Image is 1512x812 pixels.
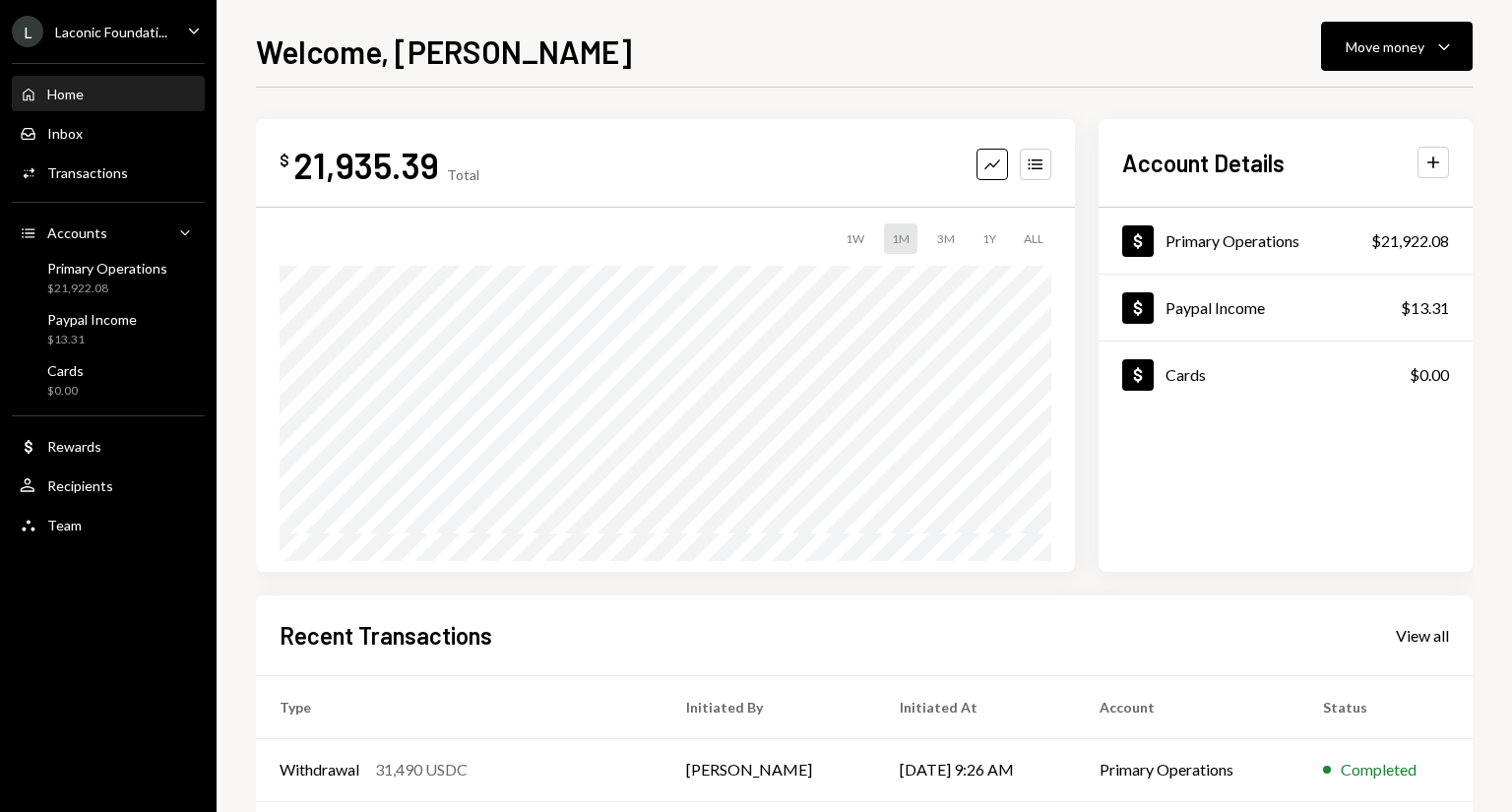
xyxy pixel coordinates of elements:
th: Initiated At [876,675,1075,738]
td: [PERSON_NAME] [662,738,876,801]
div: $ [280,151,289,170]
button: Move money [1321,22,1473,71]
div: View all [1396,626,1449,646]
a: Paypal Income$13.31 [1099,275,1473,341]
a: Paypal Income$13.31 [12,305,205,352]
div: Paypal Income [1165,298,1265,317]
div: Primary Operations [47,260,167,277]
div: $21,922.08 [47,281,167,297]
a: Accounts [12,215,205,250]
th: Status [1299,675,1473,738]
div: $13.31 [1401,296,1449,320]
td: Primary Operations [1076,738,1299,801]
h2: Recent Transactions [280,619,492,652]
h1: Welcome, [PERSON_NAME] [256,31,632,71]
div: Cards [1165,365,1206,384]
div: Transactions [47,164,128,181]
div: 1M [884,223,917,254]
th: Initiated By [662,675,876,738]
a: Primary Operations$21,922.08 [12,254,205,301]
div: Recipients [47,477,113,494]
div: $21,922.08 [1371,229,1449,253]
div: 3M [929,223,963,254]
div: Paypal Income [47,311,137,328]
div: 1Y [975,223,1004,254]
div: Completed [1341,758,1417,781]
a: Home [12,76,205,111]
div: Withdrawal [280,758,359,781]
div: Laconic Foundati... [55,24,167,40]
div: L [12,16,43,47]
th: Type [256,675,662,738]
div: 1W [838,223,872,254]
div: Rewards [47,438,101,455]
a: Primary Operations$21,922.08 [1099,208,1473,274]
a: Recipients [12,468,205,503]
a: Cards$0.00 [12,356,205,404]
div: $0.00 [47,383,84,400]
div: Team [47,517,82,533]
th: Account [1076,675,1299,738]
div: Total [447,166,479,183]
a: Transactions [12,155,205,190]
a: Rewards [12,428,205,464]
div: Inbox [47,125,83,142]
div: Home [47,86,84,102]
a: View all [1396,624,1449,646]
a: Inbox [12,115,205,151]
a: Cards$0.00 [1099,342,1473,407]
div: Cards [47,362,84,379]
div: 21,935.39 [293,143,439,187]
a: Team [12,507,205,542]
div: $0.00 [1410,363,1449,387]
div: Primary Operations [1165,231,1299,250]
div: $13.31 [47,332,137,348]
td: [DATE] 9:26 AM [876,738,1075,801]
div: Accounts [47,224,107,241]
div: 31,490 USDC [375,758,468,781]
div: Move money [1346,36,1424,57]
h2: Account Details [1122,147,1285,179]
div: ALL [1016,223,1051,254]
